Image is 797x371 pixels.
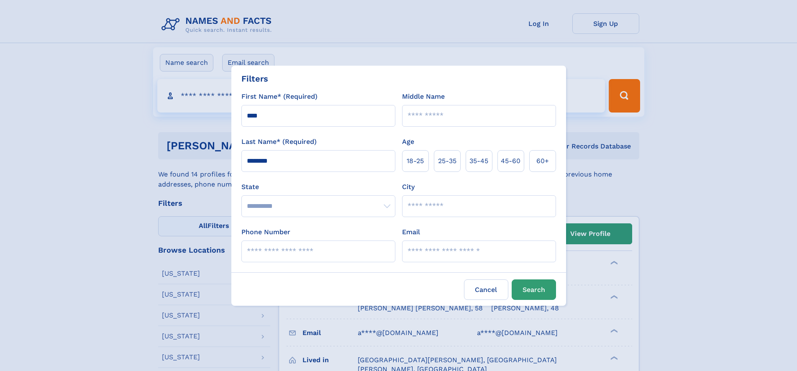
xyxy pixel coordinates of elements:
span: 60+ [536,156,549,166]
label: Phone Number [241,227,290,237]
label: First Name* (Required) [241,92,318,102]
div: Filters [241,72,268,85]
span: 45‑60 [501,156,520,166]
button: Search [512,279,556,300]
label: Email [402,227,420,237]
span: 25‑35 [438,156,456,166]
label: Age [402,137,414,147]
label: Last Name* (Required) [241,137,317,147]
label: Cancel [464,279,508,300]
label: State [241,182,395,192]
label: City [402,182,415,192]
span: 18‑25 [407,156,424,166]
span: 35‑45 [469,156,488,166]
label: Middle Name [402,92,445,102]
